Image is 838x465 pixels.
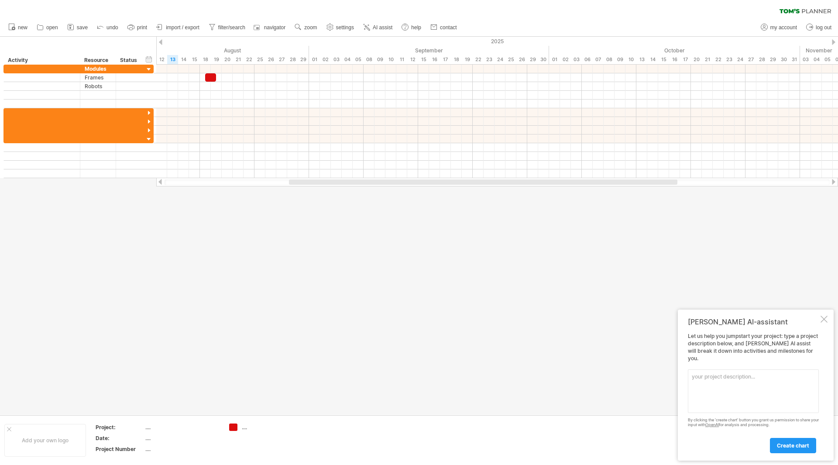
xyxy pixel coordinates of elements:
[680,55,691,64] div: Friday, 17 October 2025
[254,55,265,64] div: Monday, 25 August 2025
[178,55,189,64] div: Thursday, 14 August 2025
[218,24,245,31] span: filter/search
[252,22,288,33] a: navigator
[756,55,767,64] div: Tuesday, 28 October 2025
[636,55,647,64] div: Monday, 13 October 2025
[724,55,735,64] div: Thursday, 23 October 2025
[770,438,816,453] a: create chart
[125,22,150,33] a: print
[593,55,604,64] div: Tuesday, 7 October 2025
[399,22,424,33] a: help
[77,24,88,31] span: save
[688,317,819,326] div: [PERSON_NAME] AI-assistant
[374,55,385,64] div: Tuesday, 9 September 2025
[538,55,549,64] div: Tuesday, 30 September 2025
[361,22,395,33] a: AI assist
[265,55,276,64] div: Tuesday, 26 August 2025
[767,55,778,64] div: Wednesday, 29 October 2025
[206,22,248,33] a: filter/search
[658,55,669,64] div: Wednesday, 15 October 2025
[166,24,199,31] span: import / export
[713,55,724,64] div: Wednesday, 22 October 2025
[233,55,244,64] div: Thursday, 21 August 2025
[304,24,317,31] span: zoom
[440,55,451,64] div: Wednesday, 17 September 2025
[560,55,571,64] div: Thursday, 2 October 2025
[145,434,219,442] div: ....
[211,55,222,64] div: Tuesday, 19 August 2025
[516,55,527,64] div: Friday, 26 September 2025
[505,55,516,64] div: Thursday, 25 September 2025
[702,55,713,64] div: Tuesday, 21 October 2025
[96,445,144,453] div: Project Number
[4,424,86,457] div: Add your own logo
[320,55,331,64] div: Tuesday, 2 September 2025
[816,24,831,31] span: log out
[156,55,167,64] div: Tuesday, 12 August 2025
[373,24,392,31] span: AI assist
[95,22,121,33] a: undo
[688,418,819,427] div: By clicking the 'create chart' button you grant us permission to share your input with for analys...
[298,55,309,64] div: Friday, 29 August 2025
[777,442,809,449] span: create chart
[822,55,833,64] div: Wednesday, 5 November 2025
[364,55,374,64] div: Monday, 8 September 2025
[80,46,309,55] div: August 2025
[440,24,457,31] span: contact
[34,22,61,33] a: open
[18,24,27,31] span: new
[571,55,582,64] div: Friday, 3 October 2025
[778,55,789,64] div: Thursday, 30 October 2025
[292,22,319,33] a: zoom
[96,424,144,431] div: Project:
[411,24,421,31] span: help
[451,55,462,64] div: Thursday, 18 September 2025
[647,55,658,64] div: Tuesday, 14 October 2025
[804,22,834,33] a: log out
[705,422,719,427] a: OpenAI
[549,55,560,64] div: Wednesday, 1 October 2025
[331,55,342,64] div: Wednesday, 3 September 2025
[336,24,354,31] span: settings
[145,424,219,431] div: ....
[582,55,593,64] div: Monday, 6 October 2025
[527,55,538,64] div: Monday, 29 September 2025
[276,55,287,64] div: Wednesday, 27 August 2025
[800,55,811,64] div: Monday, 3 November 2025
[484,55,495,64] div: Tuesday, 23 September 2025
[46,24,58,31] span: open
[6,22,30,33] a: new
[549,46,800,55] div: October 2025
[264,24,285,31] span: navigator
[473,55,484,64] div: Monday, 22 September 2025
[84,56,111,65] div: Resource
[85,65,111,73] div: Modules
[287,55,298,64] div: Thursday, 28 August 2025
[342,55,353,64] div: Thursday, 4 September 2025
[495,55,505,64] div: Wednesday, 24 September 2025
[418,55,429,64] div: Monday, 15 September 2025
[770,24,797,31] span: my account
[222,55,233,64] div: Wednesday, 20 August 2025
[145,445,219,453] div: ....
[669,55,680,64] div: Thursday, 16 October 2025
[200,55,211,64] div: Monday, 18 August 2025
[309,46,549,55] div: September 2025
[324,22,357,33] a: settings
[407,55,418,64] div: Friday, 12 September 2025
[353,55,364,64] div: Friday, 5 September 2025
[462,55,473,64] div: Friday, 19 September 2025
[396,55,407,64] div: Thursday, 11 September 2025
[244,55,254,64] div: Friday, 22 August 2025
[385,55,396,64] div: Wednesday, 10 September 2025
[615,55,625,64] div: Thursday, 9 October 2025
[189,55,200,64] div: Friday, 15 August 2025
[428,22,460,33] a: contact
[96,434,144,442] div: Date:
[120,56,139,65] div: Status
[65,22,90,33] a: save
[759,22,800,33] a: my account
[429,55,440,64] div: Tuesday, 16 September 2025
[745,55,756,64] div: Monday, 27 October 2025
[154,22,202,33] a: import / export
